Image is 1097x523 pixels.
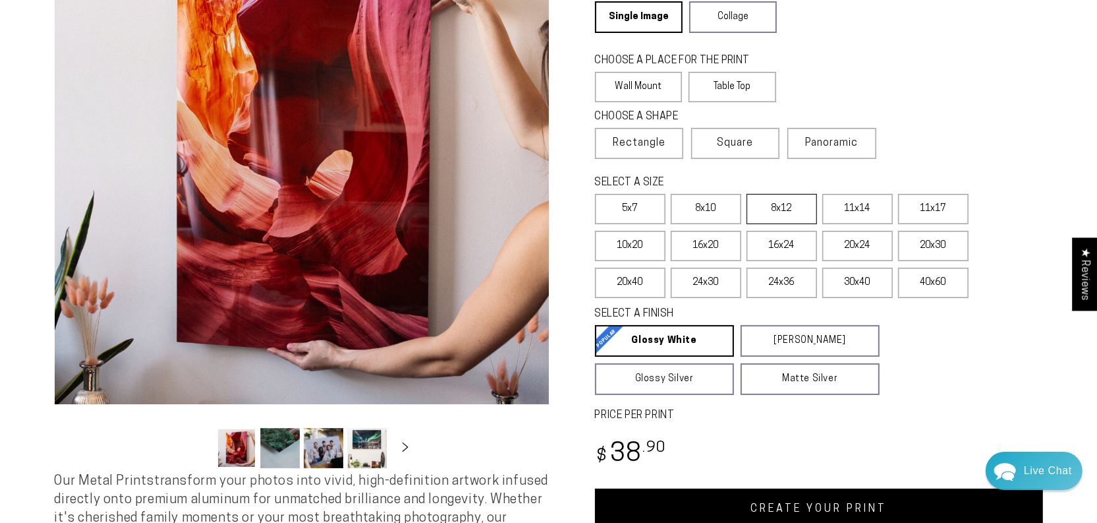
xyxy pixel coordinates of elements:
[898,231,969,261] label: 20x30
[595,408,1043,423] label: PRICE PER PRINT
[746,268,817,298] label: 24x36
[671,194,741,224] label: 8x10
[671,231,741,261] label: 16x20
[1072,237,1097,311] div: Click to open Judge.me floating reviews tab
[898,268,969,298] label: 40x60
[806,138,858,148] span: Panoramic
[746,231,817,261] label: 16x24
[595,175,858,191] legend: SELECT A SIZE
[184,433,213,462] button: Slide left
[642,441,666,456] sup: .90
[595,109,766,125] legend: CHOOSE A SHAPE
[689,1,777,33] a: Collage
[595,325,734,357] a: Glossy White
[986,452,1083,490] div: Chat widget toggle
[595,194,665,224] label: 5x7
[741,325,880,357] a: [PERSON_NAME]
[595,231,665,261] label: 10x20
[613,135,665,151] span: Rectangle
[595,72,683,102] label: Wall Mount
[217,428,256,468] button: Load image 1 in gallery view
[597,448,608,466] span: $
[595,442,667,468] bdi: 38
[741,363,880,395] a: Matte Silver
[595,268,665,298] label: 20x40
[717,135,754,151] span: Square
[260,428,300,468] button: Load image 2 in gallery view
[347,428,387,468] button: Load image 4 in gallery view
[898,194,969,224] label: 11x17
[391,433,420,462] button: Slide right
[595,363,734,395] a: Glossy Silver
[689,72,776,102] label: Table Top
[671,268,741,298] label: 24x30
[822,268,893,298] label: 30x40
[304,428,343,468] button: Load image 3 in gallery view
[595,1,683,33] a: Single Image
[595,53,764,69] legend: CHOOSE A PLACE FOR THE PRINT
[1024,452,1072,490] div: Contact Us Directly
[595,307,848,322] legend: SELECT A FINISH
[746,194,817,224] label: 8x12
[822,231,893,261] label: 20x24
[822,194,893,224] label: 11x14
